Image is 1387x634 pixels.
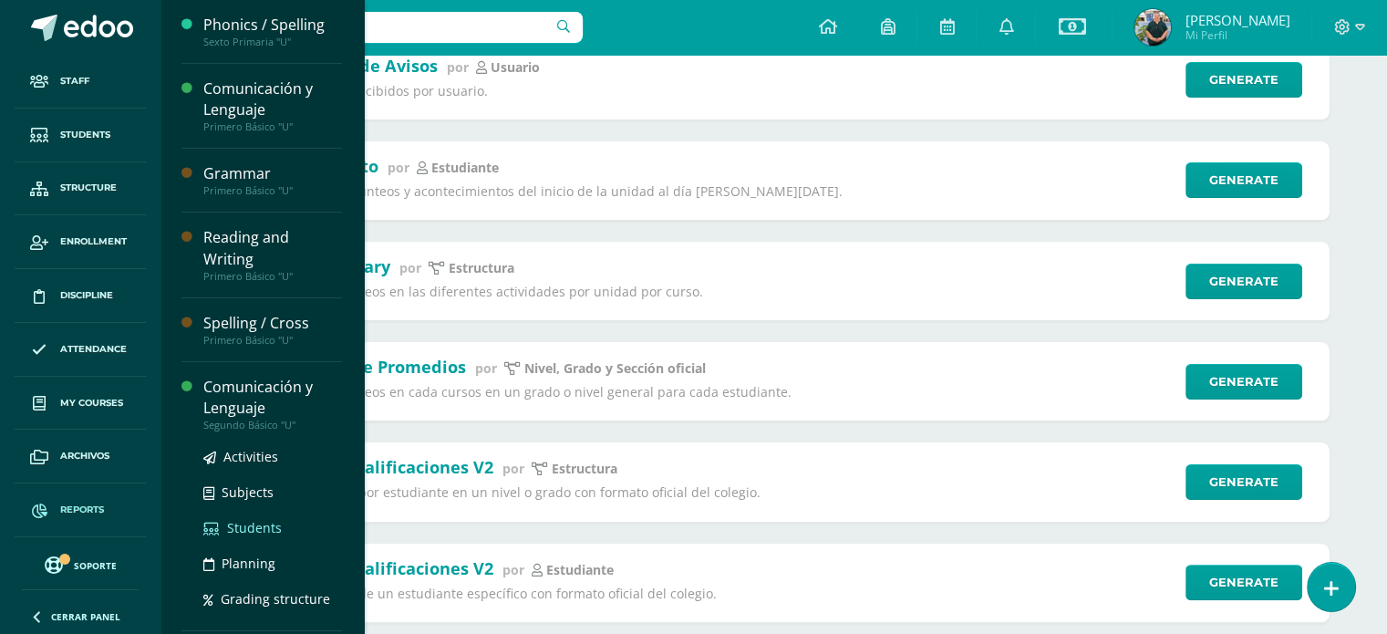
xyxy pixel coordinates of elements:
[203,270,342,283] div: Primero Básico "U"
[15,269,146,323] a: Discipline
[221,590,330,608] span: Grading structure
[1185,464,1302,500] a: Generate
[60,128,110,142] span: Students
[60,449,109,463] span: Archivos
[270,183,1174,200] p: Resumen de punteos y acontecimientos del inicio de la unidad al día [PERSON_NAME][DATE].
[431,160,499,176] p: estudiante
[270,586,1174,602] p: Lista de notas de un estudiante específico con formato oficial del colegio.
[270,83,1174,99] p: Notificaiones recibidos por usuario.
[552,461,617,477] p: Estructura
[1185,62,1302,98] a: Generate
[203,334,342,347] div: Primero Básico "U"
[502,561,524,578] span: por
[1185,264,1302,299] a: Generate
[15,215,146,269] a: Enrollment
[222,555,275,572] span: Planning
[1134,9,1171,46] img: 4447a754f8b82caf5a355abd86508926.png
[203,482,342,503] a: Subjects
[15,323,146,377] a: Attendance
[270,384,1174,400] p: Detalle de punteos en cada cursos en un grado o nivel general para cada estudiante.
[447,58,469,76] span: por
[203,78,342,133] a: Comunicación y LenguajePrimero Básico "U"
[524,360,706,377] p: Nivel, Grado y Sección oficial
[546,562,614,578] p: estudiante
[270,484,1174,501] p: Lista de notas por estudiante en un nivel o grado con formato oficial del colegio.
[1185,565,1302,600] a: Generate
[399,259,421,276] span: por
[203,313,342,347] a: Spelling / CrossPrimero Básico "U"
[203,588,342,609] a: Grading structure
[60,342,127,357] span: Attendance
[223,448,278,465] span: Activities
[203,120,342,133] div: Primero Básico "U"
[60,396,123,411] span: My courses
[203,163,342,197] a: GrammarPrimero Básico "U"
[60,288,113,303] span: Discipline
[203,15,342,36] div: Phonics / Spelling
[51,610,120,623] span: Cerrar panel
[203,419,342,431] div: Segundo Básico "U"
[227,519,282,536] span: Students
[203,517,342,538] a: Students
[15,430,146,483] a: Archivos
[203,553,342,574] a: Planning
[502,460,524,477] span: por
[203,36,342,48] div: Sexto Primaria "U"
[15,377,146,431] a: My courses
[203,377,342,431] a: Comunicación y LenguajeSegundo Básico "U"
[1185,162,1302,198] a: Generate
[270,456,493,478] h2: Boleta de Calificaciones V2
[60,181,117,195] span: Structure
[475,359,497,377] span: por
[22,552,139,577] a: Soporte
[15,162,146,216] a: Structure
[15,55,146,109] a: Staff
[1185,364,1302,400] a: Generate
[1185,27,1289,43] span: Mi Perfil
[15,483,146,537] a: Reports
[60,234,127,249] span: Enrollment
[222,483,274,501] span: Subjects
[203,15,342,48] a: Phonics / SpellingSexto Primaria "U"
[270,557,493,579] h2: Boleta de Calificaciones V2
[203,227,342,282] a: Reading and WritingPrimero Básico "U"
[270,356,466,378] h2: Resumen de Promedios
[449,260,514,276] p: Estructura
[388,159,409,176] span: por
[60,74,89,88] span: Staff
[203,377,342,419] div: Comunicación y Lenguaje
[15,109,146,162] a: Students
[203,184,342,197] div: Primero Básico "U"
[1185,11,1289,29] span: [PERSON_NAME]
[270,284,1174,300] p: Detalle de punteos en las diferentes actividades por unidad por curso.
[74,559,117,572] span: Soporte
[172,12,583,43] input: Search a user…
[203,313,342,334] div: Spelling / Cross
[203,446,342,467] a: Activities
[203,163,342,184] div: Grammar
[60,503,104,517] span: Reports
[491,59,540,76] p: Usuario
[203,227,342,269] div: Reading and Writing
[203,78,342,120] div: Comunicación y Lenguaje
